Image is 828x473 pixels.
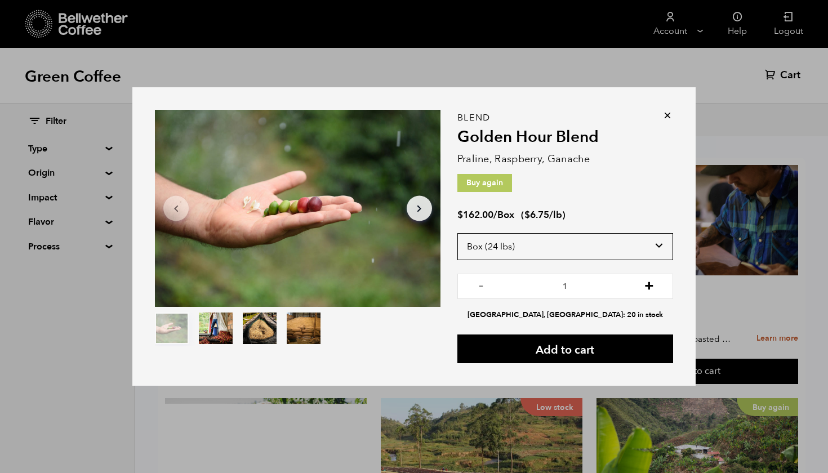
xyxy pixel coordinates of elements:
[497,208,514,221] span: Box
[457,128,673,147] h2: Golden Hour Blend
[457,208,493,221] bdi: 162.00
[457,310,673,320] li: [GEOGRAPHIC_DATA], [GEOGRAPHIC_DATA]: 20 in stock
[521,208,566,221] span: ( )
[457,151,673,167] p: Praline, Raspberry, Ganache
[474,279,488,291] button: -
[457,208,463,221] span: $
[457,174,512,192] p: Buy again
[524,208,549,221] bdi: 6.75
[457,334,673,363] button: Add to cart
[493,208,497,221] span: /
[524,208,530,221] span: $
[642,279,656,291] button: +
[549,208,562,221] span: /lb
